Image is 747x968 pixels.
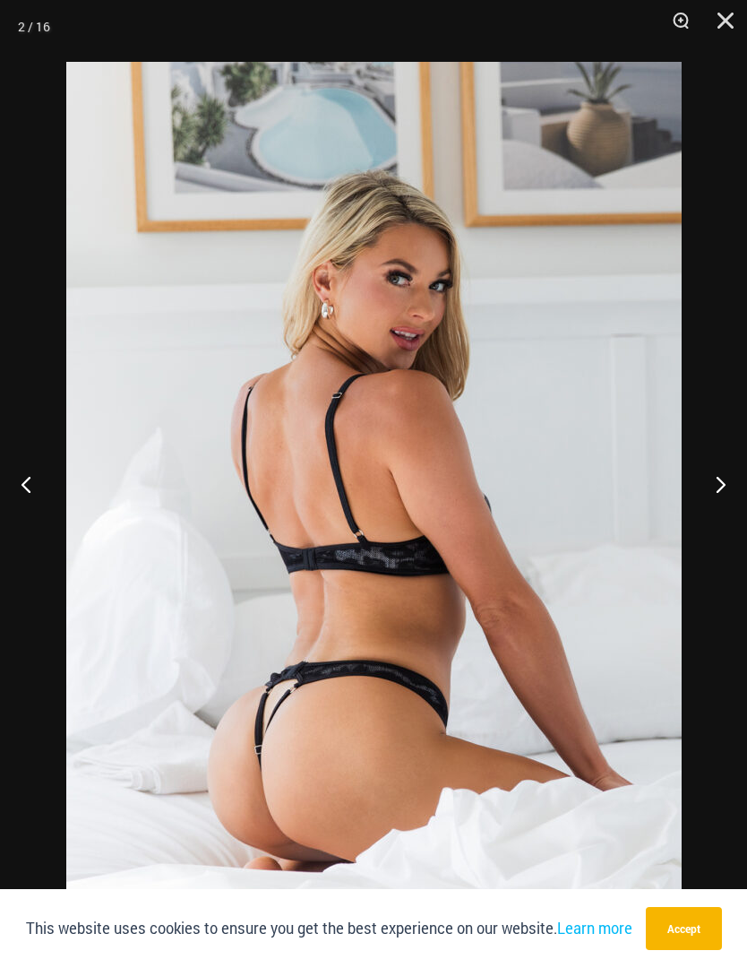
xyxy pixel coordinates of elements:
[646,907,722,950] button: Accept
[18,13,50,40] div: 2 / 16
[680,439,747,529] button: Next
[557,919,632,938] a: Learn more
[26,916,632,940] p: This website uses cookies to ensure you get the best experience on our website.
